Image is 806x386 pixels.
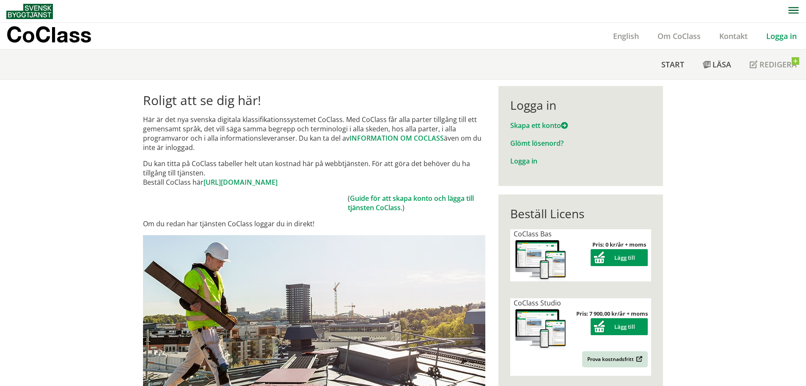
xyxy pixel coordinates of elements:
[143,159,485,187] p: Du kan titta på CoClass tabeller helt utan kostnad här på webbtjänsten. För att göra det behöver ...
[514,298,561,308] span: CoClass Studio
[591,323,648,330] a: Lägg till
[348,194,485,212] td: ( .)
[143,93,485,108] h1: Roligt att se dig här!
[514,239,568,281] img: coclass-license.jpg
[592,241,646,248] strong: Pris: 0 kr/år + moms
[648,31,710,41] a: Om CoClass
[143,219,485,228] p: Om du redan har tjänsten CoClass loggar du in direkt!
[510,121,568,130] a: Skapa ett konto
[510,139,564,148] a: Glömt lösenord?
[591,254,648,261] a: Lägg till
[712,59,731,69] span: Läsa
[204,178,278,187] a: [URL][DOMAIN_NAME]
[510,98,651,112] div: Logga in
[591,249,648,266] button: Lägg till
[652,50,693,79] a: Start
[582,351,648,367] a: Prova kostnadsfritt
[143,115,485,152] p: Här är det nya svenska digitala klassifikationssystemet CoClass. Med CoClass får alla parter till...
[757,31,806,41] a: Logga in
[635,356,643,362] img: Outbound.png
[604,31,648,41] a: English
[710,31,757,41] a: Kontakt
[576,310,648,317] strong: Pris: 7 900,00 kr/år + moms
[6,4,53,19] img: Svensk Byggtjänst
[514,229,552,239] span: CoClass Bas
[348,194,474,212] a: Guide för att skapa konto och lägga till tjänsten CoClass
[661,59,684,69] span: Start
[6,23,110,49] a: CoClass
[514,308,568,350] img: coclass-license.jpg
[693,50,740,79] a: Läsa
[349,133,444,143] a: INFORMATION OM COCLASS
[510,206,651,221] div: Beställ Licens
[591,318,648,335] button: Lägg till
[6,30,91,39] p: CoClass
[510,156,537,166] a: Logga in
